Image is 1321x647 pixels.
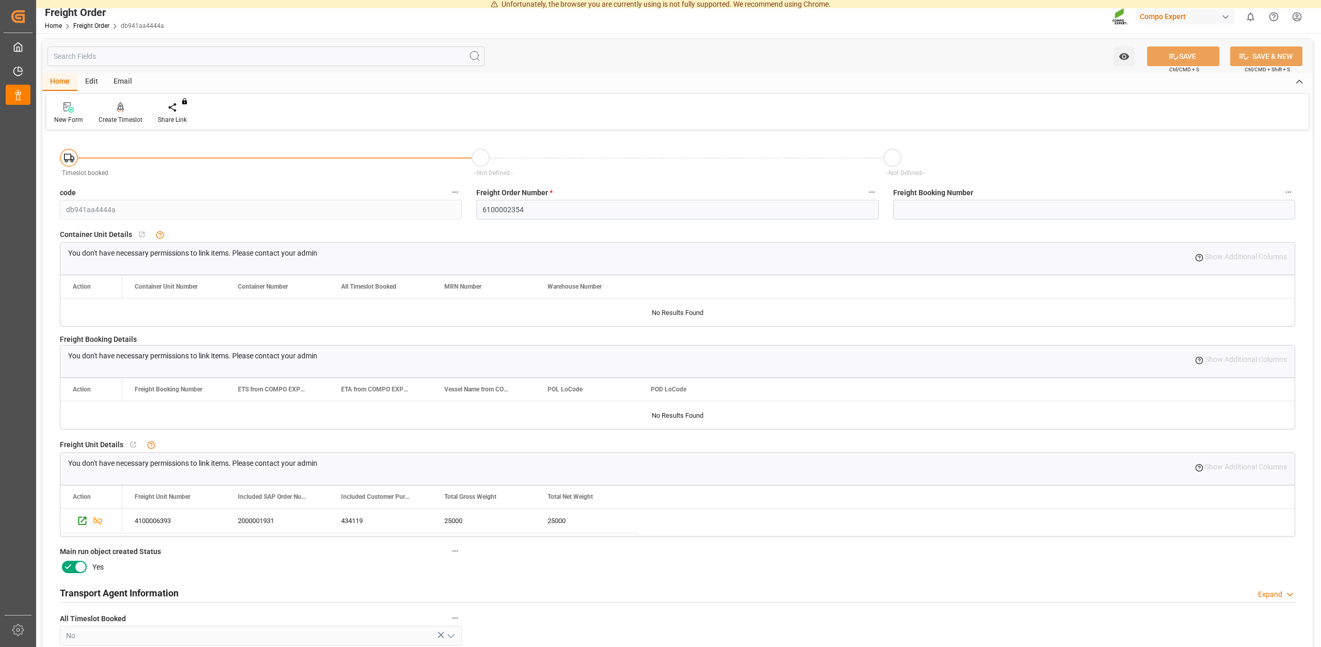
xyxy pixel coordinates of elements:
span: Freight Unit Number [135,493,190,500]
span: Vessel Name from COMPO EXPERT [444,386,513,393]
span: Freight Unit Details [60,439,123,450]
span: --Not Defined-- [474,169,513,177]
span: ETA from COMPO EXPERT [341,386,410,393]
div: Action [73,386,91,393]
div: 25000 [535,509,638,533]
div: Create Timeslot [99,115,142,124]
span: Timeslot booked [62,169,108,177]
button: open menu [1114,46,1135,66]
span: All Timeslot Booked [341,283,396,290]
div: Edit [77,73,106,91]
button: Main run object created Status [448,544,462,558]
div: Home [42,73,77,91]
p: You don't have necessary permissions to link items. Please contact your admin [68,351,317,361]
button: Compo Expert [1136,7,1239,26]
span: Included SAP Order Number [238,493,307,500]
p: You don't have necessary permissions to link items. Please contact your admin [68,248,317,259]
div: Email [106,73,140,91]
span: Total Gross Weight [444,493,496,500]
div: 4100006393 [122,509,225,533]
div: Action [73,493,91,500]
div: Expand [1258,589,1282,600]
span: Ctrl/CMD + S [1169,66,1199,73]
div: 434119 [329,509,432,533]
span: Container Number [238,283,288,290]
button: Freight Booking Number [1282,185,1295,199]
button: SAVE [1147,46,1219,66]
input: Search Fields [47,46,485,66]
span: Warehouse Number [547,283,602,290]
span: MRN Number [444,283,481,290]
div: New Form [54,115,83,124]
div: 25000 [432,509,535,533]
button: code [448,185,462,199]
span: ETS from COMPO EXPERT [238,386,307,393]
button: Freight Order Number * [865,185,879,199]
button: SAVE & NEW [1230,46,1302,66]
span: Total Net Weight [547,493,593,500]
span: Container Unit Number [135,283,198,290]
span: POD LoCode [651,386,686,393]
span: Main run object created Status [60,546,161,557]
span: POL LoCode [547,386,583,393]
button: Help Center [1262,5,1285,28]
span: code [60,187,76,198]
span: Container Unit Details [60,229,132,240]
span: Freight Order Number [476,187,553,198]
button: open menu [443,628,458,644]
span: Yes [92,562,104,573]
span: Freight Booking Details [60,334,137,345]
span: All Timeslot Booked [60,613,126,624]
span: Freight Booking Number [893,187,973,198]
span: --Not Defined-- [885,169,925,177]
a: Freight Order [73,22,109,29]
div: Action [73,283,91,290]
div: Freight Order [45,5,164,20]
a: Home [45,22,62,29]
span: Ctrl/CMD + Shift + S [1245,66,1290,73]
span: Freight Booking Number [135,386,202,393]
div: 2000001931 [225,509,329,533]
div: Compo Expert [1136,9,1235,24]
span: Included Customer Purchase Order Numbers [341,493,410,500]
div: Press SPACE to select this row. [122,509,638,533]
button: show 0 new notifications [1239,5,1262,28]
h2: Transport Agent Information [60,586,179,600]
p: You don't have necessary permissions to link items. Please contact your admin [68,458,317,469]
button: All Timeslot Booked [448,611,462,625]
div: Press SPACE to select this row. [60,509,122,533]
img: Screenshot%202023-09-29%20at%2010.02.21.png_1712312052.png [1112,8,1129,26]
